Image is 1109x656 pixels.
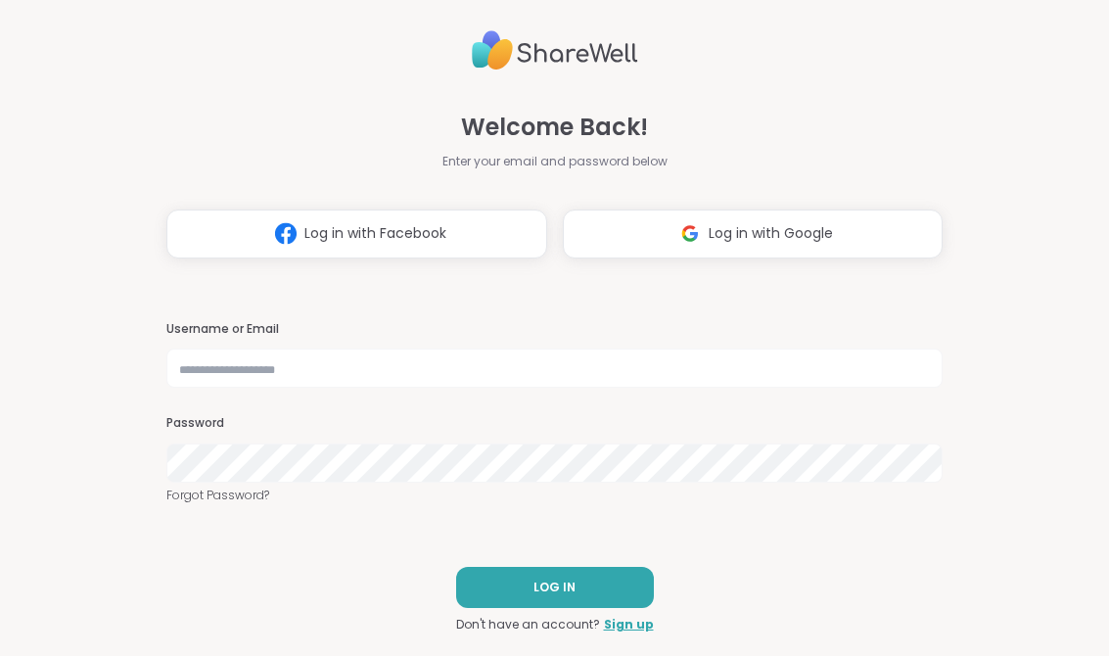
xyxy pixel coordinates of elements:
[671,215,709,252] img: ShareWell Logomark
[533,579,576,596] span: LOG IN
[267,215,304,252] img: ShareWell Logomark
[563,210,944,258] button: Log in with Google
[442,153,668,170] span: Enter your email and password below
[456,567,654,608] button: LOG IN
[166,487,943,504] a: Forgot Password?
[166,210,547,258] button: Log in with Facebook
[456,616,600,633] span: Don't have an account?
[166,321,943,338] h3: Username or Email
[709,223,833,244] span: Log in with Google
[604,616,654,633] a: Sign up
[472,23,638,78] img: ShareWell Logo
[166,415,943,432] h3: Password
[461,110,648,145] span: Welcome Back!
[304,223,446,244] span: Log in with Facebook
